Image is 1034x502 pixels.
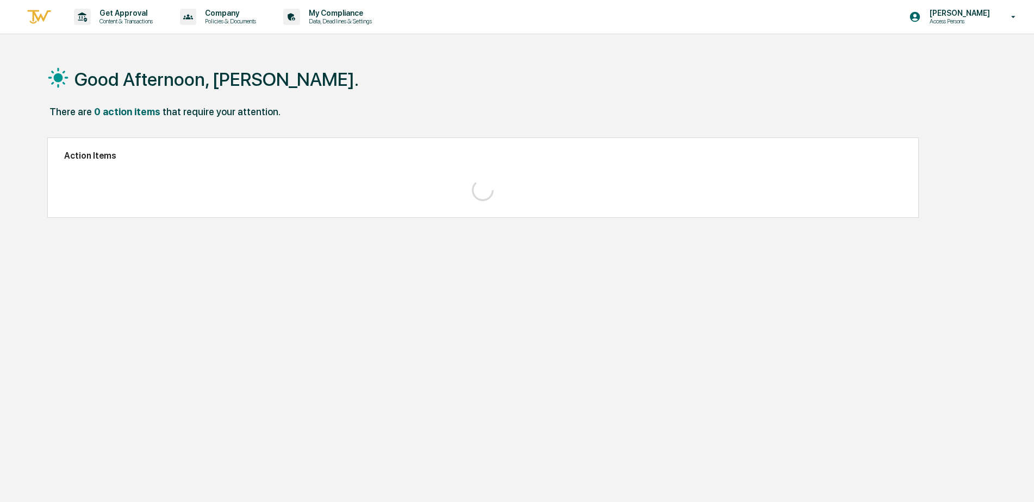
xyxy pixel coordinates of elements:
[49,106,92,117] div: There are
[26,8,52,26] img: logo
[921,9,995,17] p: [PERSON_NAME]
[300,17,377,25] p: Data, Deadlines & Settings
[196,17,261,25] p: Policies & Documents
[74,68,359,90] h1: Good Afternoon, [PERSON_NAME].
[921,17,995,25] p: Access Persons
[163,106,281,117] div: that require your attention.
[196,9,261,17] p: Company
[64,150,902,161] h2: Action Items
[91,17,158,25] p: Content & Transactions
[300,9,377,17] p: My Compliance
[91,9,158,17] p: Get Approval
[94,106,160,117] div: 0 action items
